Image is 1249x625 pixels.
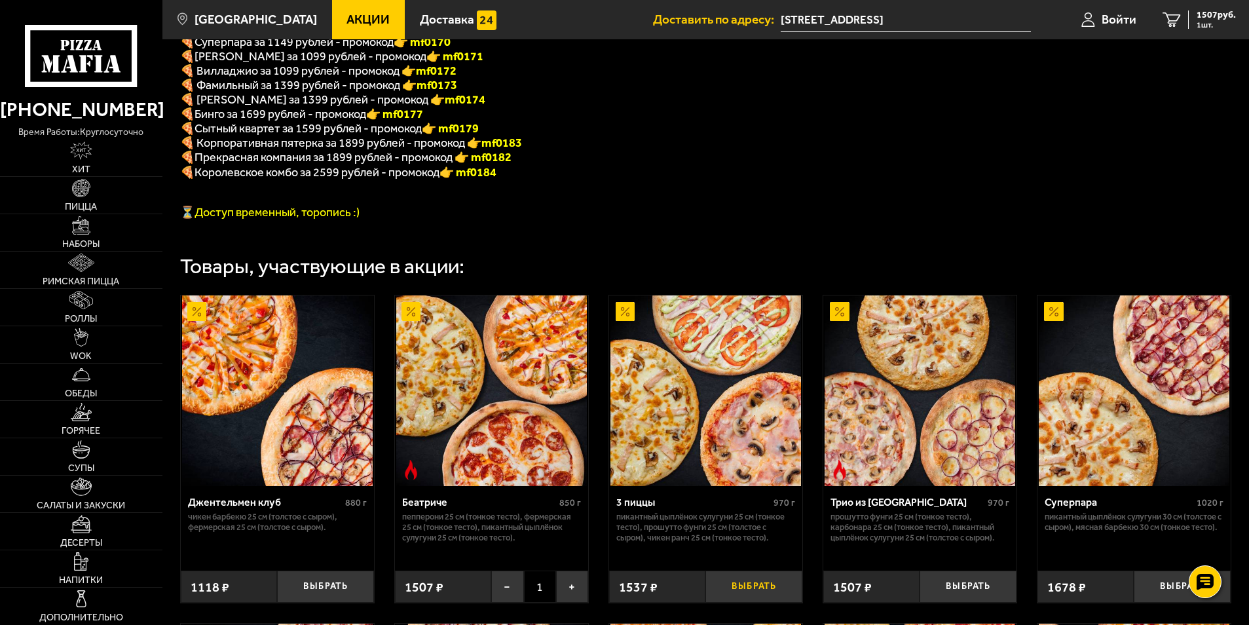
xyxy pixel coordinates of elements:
p: Пикантный цыплёнок сулугуни 30 см (толстое с сыром), Мясная Барбекю 30 см (тонкое тесто). [1045,512,1223,533]
span: 880 г [345,497,367,508]
span: Напитки [59,576,103,585]
span: Санкт-Петербург, улица Новосёлов, 63, подъезд 1 [781,8,1030,32]
span: 1 шт. [1197,21,1236,29]
span: [GEOGRAPHIC_DATA] [195,13,317,26]
a: АкционныйДжентельмен клуб [181,295,374,486]
font: 👉 mf0182 [455,150,512,164]
b: 🍕 [180,49,195,64]
span: Хит [72,165,90,174]
span: Акции [346,13,390,26]
span: Роллы [65,314,97,324]
span: Салаты и закуски [37,501,125,510]
span: ⏳Доступ временный, торопись :) [180,205,360,219]
img: Острое блюдо [830,460,849,480]
img: Беатриче [396,295,587,486]
img: Акционный [1044,302,1064,322]
span: Обеды [65,389,97,398]
span: [PERSON_NAME] за 1099 рублей - промокод [195,49,426,64]
span: 1507 руб. [1197,10,1236,20]
span: 🍕 Вилладжио за 1099 рублей - промокод 👉 [180,64,457,78]
span: Горячее [62,426,100,436]
span: 1678 ₽ [1047,579,1086,595]
span: 850 г [559,497,581,508]
b: mf0183 [481,136,522,150]
b: mf0172 [416,64,457,78]
p: Прошутто Фунги 25 см (тонкое тесто), Карбонара 25 см (тонкое тесто), Пикантный цыплёнок сулугуни ... [830,512,1009,543]
button: Выбрать [1134,571,1231,603]
p: Пепперони 25 см (тонкое тесто), Фермерская 25 см (тонкое тесто), Пикантный цыплёнок сулугуни 25 с... [402,512,581,543]
button: + [556,571,588,603]
b: 🍕 [180,121,195,136]
span: 1 [524,571,556,603]
a: АкционныйОстрое блюдоТрио из Рио [823,295,1016,486]
a: АкционныйОстрое блюдоБеатриче [395,295,588,486]
span: 1537 ₽ [619,579,658,595]
span: Королевское комбо за 2599 рублей - промокод [195,165,439,180]
button: Выбрать [705,571,802,603]
img: Острое блюдо [401,460,421,480]
button: Выбрать [920,571,1016,603]
input: Ваш адрес доставки [781,8,1030,32]
font: 👉 mf0184 [439,165,496,180]
div: 3 пиццы [616,496,770,508]
span: Прекрасная компания за 1899 рублей - промокод [195,150,455,164]
p: Пикантный цыплёнок сулугуни 25 см (тонкое тесто), Прошутто Фунги 25 см (толстое с сыром), Чикен Р... [616,512,795,543]
button: − [491,571,523,603]
b: 👉 mf0177 [366,107,423,121]
span: Сытный квартет за 1599 рублей - промокод [195,121,422,136]
b: 👉 mf0179 [422,121,479,136]
span: Десерты [60,539,102,548]
img: Джентельмен клуб [182,295,373,486]
img: 3 пиццы [610,295,801,486]
div: Суперпара [1045,496,1193,508]
button: Выбрать [277,571,374,603]
span: Римская пицца [43,277,119,286]
span: Пицца [65,202,97,212]
div: Беатриче [402,496,556,508]
span: Дополнительно [39,613,123,622]
font: 🍕 [180,165,195,180]
font: 🍕 [180,150,195,164]
img: Трио из Рио [825,295,1015,486]
p: Чикен Барбекю 25 см (толстое с сыром), Фермерская 25 см (толстое с сыром). [188,512,367,533]
a: Акционный3 пиццы [609,295,802,486]
img: Акционный [830,302,849,322]
span: 1507 ₽ [833,579,872,595]
font: 👉 mf0170 [394,35,451,49]
span: Суперпара за 1149 рублей - промокод [195,35,394,49]
span: 🍕 Фамильный за 1399 рублей - промокод 👉 [180,78,457,92]
span: 🍕 Корпоративная пятерка за 1899 рублей - промокод 👉 [180,136,522,150]
span: Доставить по адресу: [653,13,781,26]
span: 1507 ₽ [405,579,443,595]
img: 15daf4d41897b9f0e9f617042186c801.svg [477,10,496,30]
span: 1020 г [1197,497,1223,508]
b: 👉 mf0171 [426,49,483,64]
span: Супы [68,464,94,473]
span: Войти [1102,13,1136,26]
img: Суперпара [1039,295,1229,486]
a: АкционныйСуперпара [1037,295,1231,486]
span: Наборы [62,240,100,249]
img: Акционный [187,302,207,322]
img: Акционный [401,302,421,322]
span: 970 г [774,497,795,508]
span: Бинго за 1699 рублей - промокод [195,107,366,121]
span: 🍕 [PERSON_NAME] за 1399 рублей - промокод 👉 [180,92,485,107]
span: 1118 ₽ [191,579,229,595]
b: mf0173 [417,78,457,92]
font: 🍕 [180,35,195,49]
div: Трио из [GEOGRAPHIC_DATA] [830,496,984,508]
span: Доставка [420,13,474,26]
img: Акционный [616,302,635,322]
div: Джентельмен клуб [188,496,342,508]
div: Товары, участвующие в акции: [180,256,464,277]
b: mf0174 [445,92,485,107]
b: 🍕 [180,107,195,121]
span: WOK [70,352,92,361]
span: 970 г [988,497,1009,508]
